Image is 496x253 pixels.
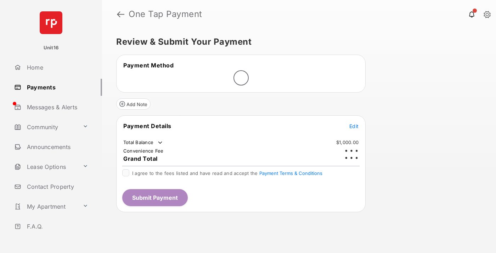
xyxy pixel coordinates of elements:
[11,218,102,235] a: F.A.Q.
[11,119,80,136] a: Community
[129,10,202,18] strong: One Tap Payment
[123,139,164,146] td: Total Balance
[116,98,151,110] button: Add Note
[11,99,102,116] a: Messages & Alerts
[40,11,62,34] img: svg+xml;base64,PHN2ZyB4bWxucz0iaHR0cDovL3d3dy53My5vcmcvMjAwMC9zdmciIHdpZHRoPSI2NCIgaGVpZ2h0PSI2NC...
[349,123,359,129] span: Edit
[11,158,80,175] a: Lease Options
[11,59,102,76] a: Home
[123,148,164,154] td: Convenience Fee
[123,122,171,130] span: Payment Details
[11,79,102,96] a: Payments
[44,44,59,51] p: Unit16
[11,138,102,155] a: Announcements
[123,155,158,162] span: Grand Total
[336,139,359,145] td: $1,000.00
[11,198,80,215] a: My Apartment
[259,170,322,176] button: I agree to the fees listed and have read and accept the
[116,38,476,46] h5: Review & Submit Your Payment
[132,170,322,176] span: I agree to the fees listed and have read and accept the
[349,122,359,130] button: Edit
[122,189,188,206] button: Submit Payment
[11,178,102,195] a: Contact Property
[123,62,174,69] span: Payment Method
